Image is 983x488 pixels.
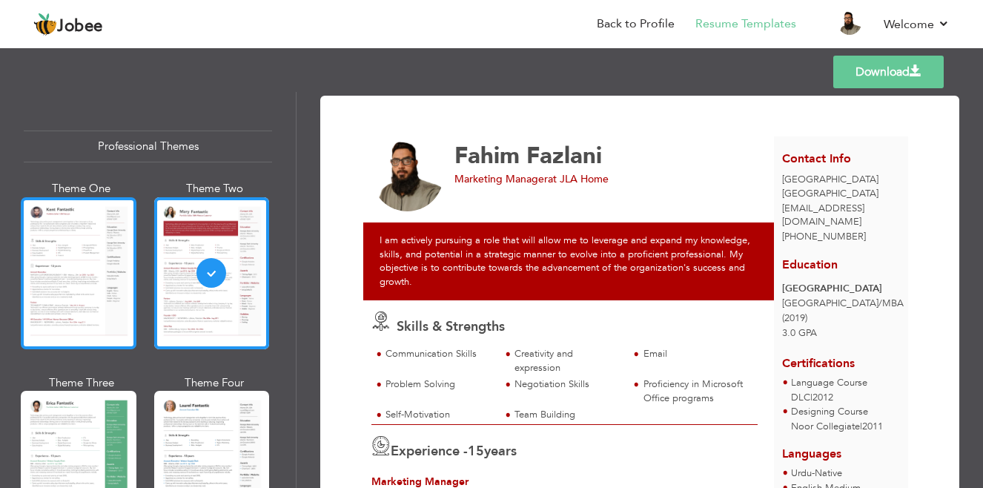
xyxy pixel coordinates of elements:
div: Creativity and expression [514,347,620,375]
div: Theme Four [157,375,273,391]
span: Designing Course [791,405,868,418]
span: / [878,297,882,310]
span: | [860,420,862,433]
div: Proficiency in Microsoft Office programs [643,377,749,405]
div: [GEOGRAPHIC_DATA] [782,282,900,296]
a: Welcome [884,16,950,33]
p: DLC 2012 [791,391,867,406]
label: years [468,442,517,461]
a: Back to Profile [597,16,675,33]
span: Experience - [391,442,468,461]
span: [GEOGRAPHIC_DATA] MBA [782,297,904,310]
span: Language Course [791,376,867,389]
span: | [810,391,812,404]
li: Native [791,466,842,481]
span: Jobee [57,19,103,35]
div: Theme Three [24,375,139,391]
span: Fazlani [526,140,602,171]
div: Professional Themes [24,131,272,162]
span: [GEOGRAPHIC_DATA] [782,187,878,200]
img: Profile Img [838,11,861,35]
div: Negotiation Skills [514,377,620,392]
span: [EMAIL_ADDRESS][DOMAIN_NAME] [782,202,864,229]
span: - [812,466,815,480]
span: Certifications [782,344,855,372]
span: [GEOGRAPHIC_DATA] [782,173,878,186]
div: Theme One [24,181,139,197]
span: Fahim [454,140,520,171]
div: Theme Two [157,181,273,197]
span: Contact Info [782,151,851,167]
img: No image [371,139,444,212]
div: I am actively pursuing a role that will allow me to leverage and expand my knowledge, skills, and... [363,222,783,300]
div: Team Building [514,408,620,422]
div: Self-Motivation [385,408,491,422]
span: Marketing Manager [454,172,548,186]
div: Communication Skills [385,347,491,361]
span: Urdu [791,466,812,480]
span: at JLA Home [548,172,609,186]
div: Problem Solving [385,377,491,392]
span: 15 [468,442,484,461]
span: Skills & Strengths [397,317,505,336]
span: (2019) [782,311,807,325]
span: 3.0 GPA [782,326,817,340]
span: Education [782,257,838,273]
p: Noor Collegiate 2011 [791,420,883,435]
div: Email [643,347,749,361]
a: Resume Templates [695,16,796,33]
span: [PHONE_NUMBER] [782,230,866,243]
a: Download [833,56,944,88]
img: jobee.io [33,13,57,36]
span: Languages [782,435,841,463]
a: Jobee [33,13,103,36]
